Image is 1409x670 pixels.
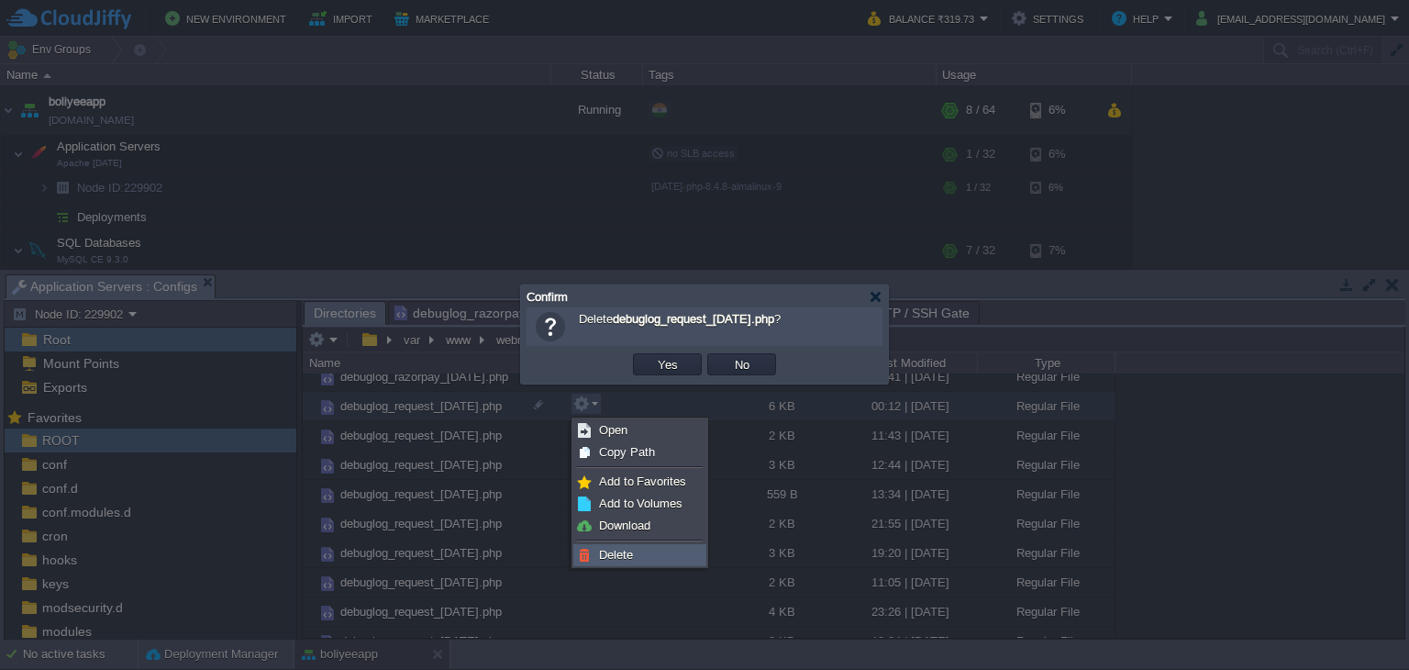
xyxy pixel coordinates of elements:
span: Delete [599,548,633,562]
span: Add to Favorites [599,475,686,488]
span: Delete ? [579,312,781,326]
span: Download [599,519,650,532]
a: Add to Volumes [574,494,705,514]
a: Open [574,420,705,441]
span: Copy Path [599,445,655,459]
a: Add to Favorites [574,472,705,492]
b: debuglog_request_[DATE].php [613,312,774,326]
button: Yes [652,356,683,373]
a: Download [574,516,705,536]
span: Open [599,423,627,437]
a: Delete [574,545,705,565]
span: Add to Volumes [599,497,682,510]
span: Confirm [527,290,568,304]
button: No [729,356,755,373]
